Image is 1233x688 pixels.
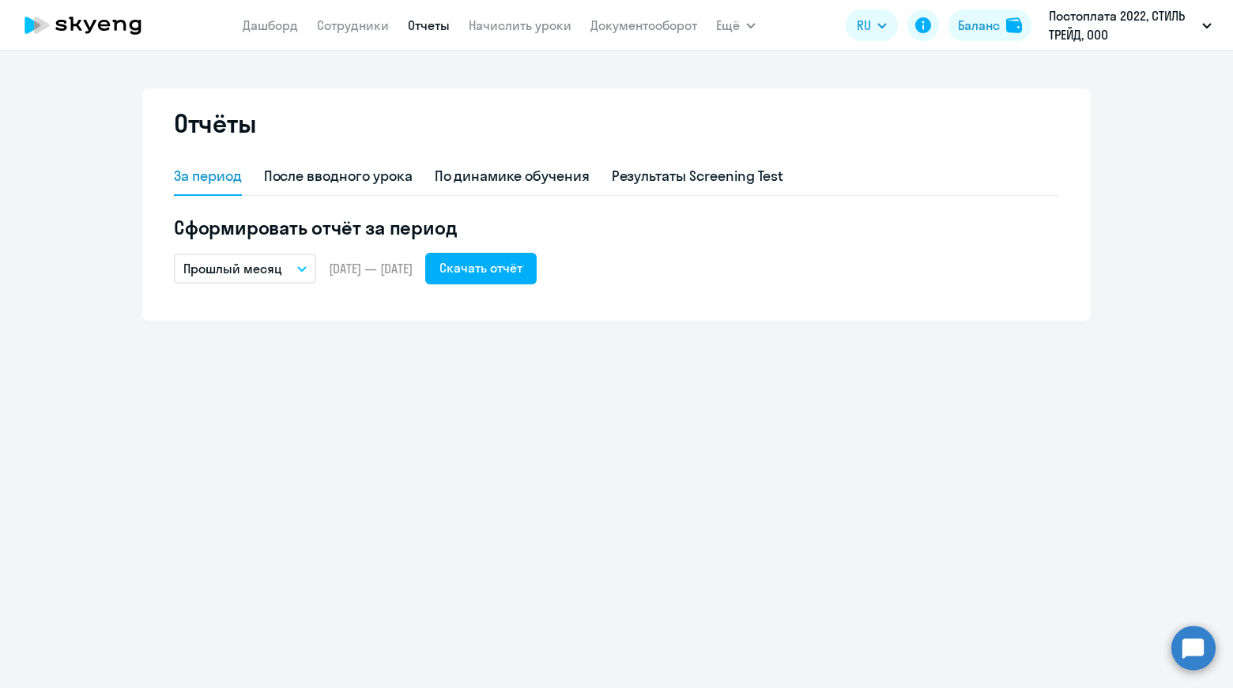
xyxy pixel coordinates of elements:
div: После вводного урока [264,166,413,186]
span: Ещё [716,16,740,35]
button: Ещё [716,9,756,41]
a: Дашборд [243,17,298,33]
div: Результаты Screening Test [612,166,784,186]
div: Баланс [958,16,1000,35]
a: Сотрудники [317,17,389,33]
p: Постоплата 2022, СТИЛЬ ТРЕЙД, ООО [1049,6,1196,44]
a: Документооборот [590,17,697,33]
div: По динамике обучения [435,166,590,186]
button: Балансbalance [948,9,1031,41]
h2: Отчёты [174,107,256,139]
h5: Сформировать отчёт за период [174,215,1059,240]
button: Постоплата 2022, СТИЛЬ ТРЕЙД, ООО [1041,6,1220,44]
a: Начислить уроки [469,17,571,33]
div: За период [174,166,242,186]
span: RU [857,16,871,35]
img: balance [1006,17,1022,33]
button: Прошлый месяц [174,254,316,284]
button: Скачать отчёт [425,253,537,284]
a: Отчеты [408,17,450,33]
button: RU [846,9,898,41]
div: Скачать отчёт [439,258,522,277]
p: Прошлый месяц [183,259,282,278]
span: [DATE] — [DATE] [329,260,413,277]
